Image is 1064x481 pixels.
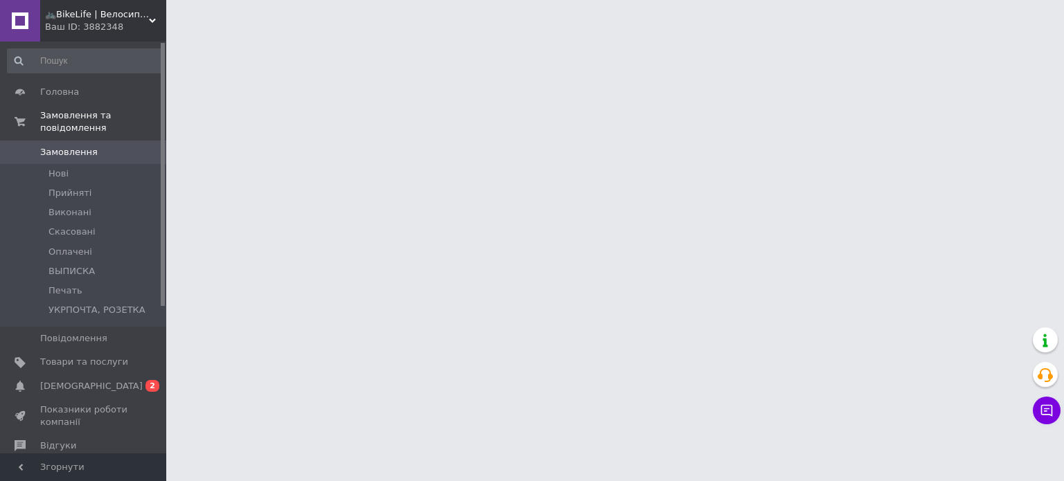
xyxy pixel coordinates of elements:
[40,439,76,452] span: Відгуки
[40,380,143,392] span: [DEMOGRAPHIC_DATA]
[48,226,96,238] span: Скасовані
[48,304,145,316] span: УКРПОЧТА, РОЗЕТКА
[48,206,91,219] span: Виконані
[40,332,107,345] span: Повідомлення
[48,167,69,180] span: Нові
[48,246,92,258] span: Оплачені
[7,48,163,73] input: Пошук
[40,146,98,158] span: Замовлення
[40,109,166,134] span: Замовлення та повідомлення
[48,265,95,278] span: ВЫПИСКА
[45,21,166,33] div: Ваш ID: 3882348
[145,380,159,392] span: 2
[48,187,91,199] span: Прийняті
[45,8,149,21] span: 🚲BikeLife | Велосипеди, запчастини, аксесуари та інструменти для них
[48,284,82,297] span: Печать
[1033,397,1061,424] button: Чат з покупцем
[40,86,79,98] span: Головна
[40,403,128,428] span: Показники роботи компанії
[40,356,128,368] span: Товари та послуги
